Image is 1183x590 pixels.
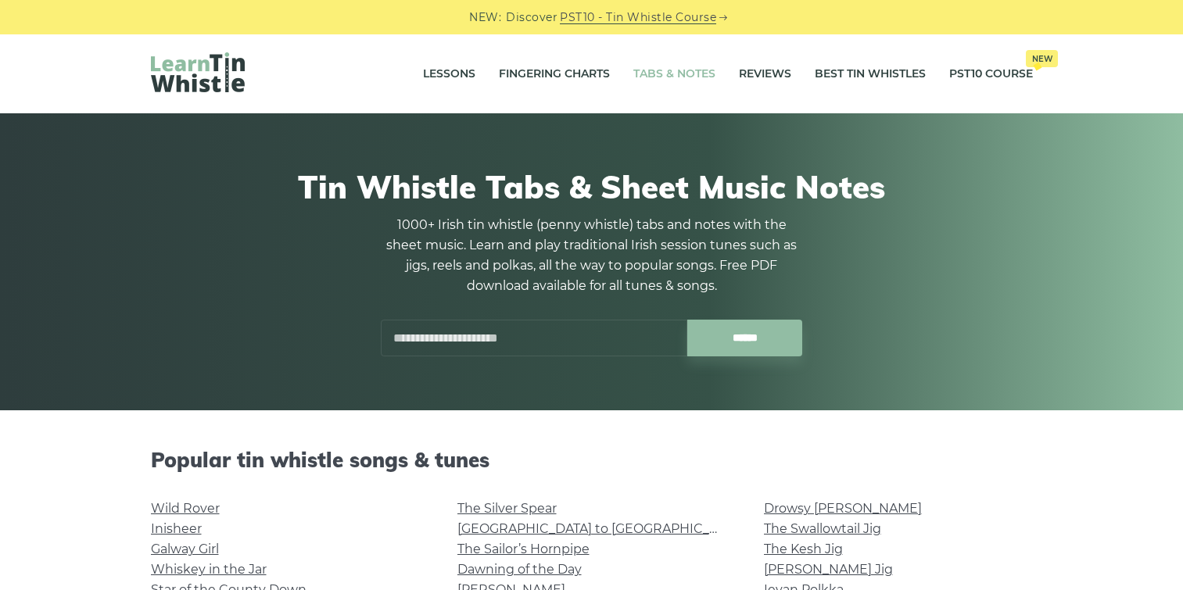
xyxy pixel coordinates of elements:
[381,215,803,296] p: 1000+ Irish tin whistle (penny whistle) tabs and notes with the sheet music. Learn and play tradi...
[949,55,1033,94] a: PST10 CourseNew
[815,55,926,94] a: Best Tin Whistles
[457,562,582,577] a: Dawning of the Day
[457,542,590,556] a: The Sailor’s Hornpipe
[764,521,881,536] a: The Swallowtail Jig
[151,52,245,92] img: LearnTinWhistle.com
[457,501,557,516] a: The Silver Spear
[151,501,220,516] a: Wild Rover
[739,55,791,94] a: Reviews
[151,542,219,556] a: Galway Girl
[764,501,922,516] a: Drowsy [PERSON_NAME]
[457,521,746,536] a: [GEOGRAPHIC_DATA] to [GEOGRAPHIC_DATA]
[764,562,893,577] a: [PERSON_NAME] Jig
[764,542,843,556] a: The Kesh Jig
[151,562,267,577] a: Whiskey in the Jar
[499,55,610,94] a: Fingering Charts
[151,521,202,536] a: Inisheer
[151,168,1033,206] h1: Tin Whistle Tabs & Sheet Music Notes
[1026,50,1058,67] span: New
[423,55,475,94] a: Lessons
[151,448,1033,472] h2: Popular tin whistle songs & tunes
[633,55,715,94] a: Tabs & Notes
